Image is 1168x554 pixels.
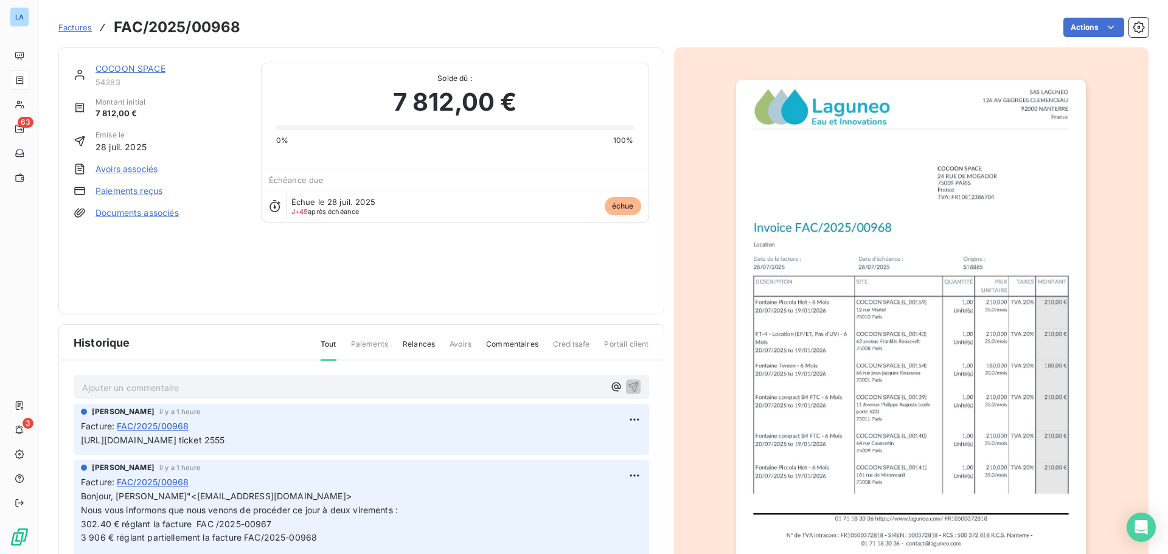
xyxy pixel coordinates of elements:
span: Portail client [604,339,648,359]
div: Open Intercom Messenger [1127,513,1156,542]
span: Échue le 28 juil. 2025 [291,197,375,207]
span: 28 juil. 2025 [96,140,147,153]
span: 100% [613,135,634,146]
span: Facture : [81,420,114,432]
span: Avoirs [450,339,471,359]
img: Logo LeanPay [10,527,29,547]
a: Documents associés [96,207,179,219]
span: Nous vous informons que nous venons de procéder ce jour à deux virements : [81,505,398,515]
a: Avoirs associés [96,163,158,175]
span: Creditsafe [553,339,590,359]
span: Tout [321,339,336,361]
span: [PERSON_NAME] [92,462,155,473]
span: 7 812,00 € [96,108,145,120]
span: J+49 [291,207,308,216]
span: 3 906 € réglant partiellement la facture FAC/2025-00968 [81,532,317,542]
h3: FAC/2025/00968 [114,16,240,38]
span: Émise le [96,130,147,140]
span: 0% [276,135,288,146]
span: Solde dû : [276,73,634,84]
a: COCOON SPACE [96,63,165,74]
span: il y a 1 heure [159,464,200,471]
a: Paiements reçus [96,185,162,197]
span: 54383 [96,77,246,87]
span: échue [605,197,641,215]
span: 63 [18,117,33,128]
span: Historique [74,334,130,351]
span: il y a 1 heure [159,408,200,415]
span: FAC/2025/00968 [117,476,189,488]
span: [URL][DOMAIN_NAME] ticket 2555 [81,435,225,445]
span: 7 812,00 € [393,84,517,120]
span: Paiements [351,339,388,359]
span: 3 [23,418,33,429]
span: 302.40 € réglant la facture FAC /2025-00967 [81,519,272,529]
span: Relances [403,339,435,359]
span: Commentaires [486,339,538,359]
span: Facture : [81,476,114,488]
span: Montant initial [96,97,145,108]
span: après échéance [291,208,360,215]
button: Actions [1063,18,1124,37]
div: LA [10,7,29,27]
a: Factures [58,21,92,33]
span: Bonjour, [PERSON_NAME]"<[EMAIL_ADDRESS][DOMAIN_NAME]> [81,491,352,501]
span: Échéance due [269,175,324,185]
span: [PERSON_NAME] [92,406,155,417]
span: Factures [58,23,92,32]
span: FAC/2025/00968 [117,420,189,432]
